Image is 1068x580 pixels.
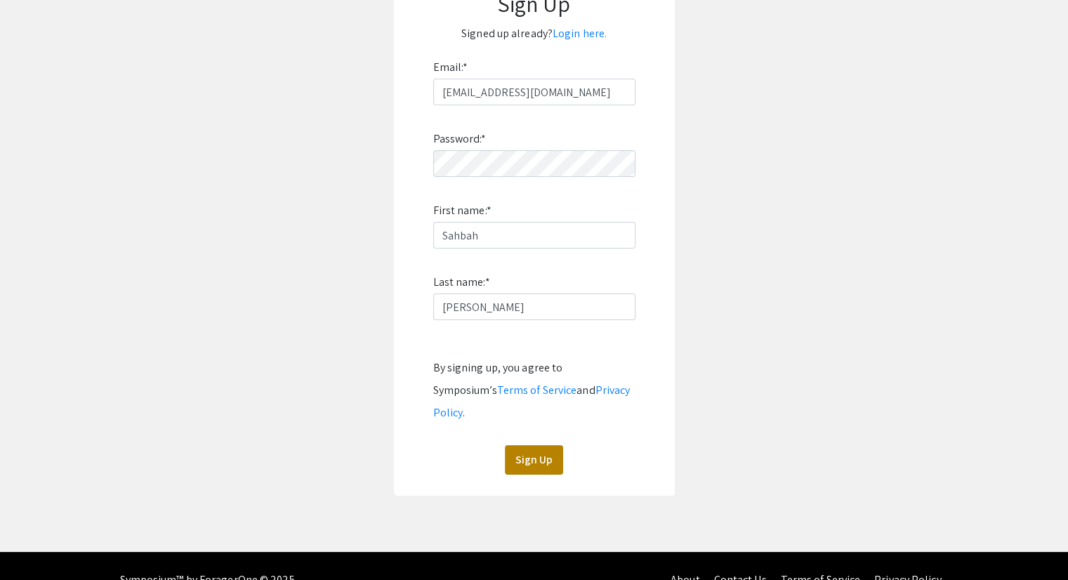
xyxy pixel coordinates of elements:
[433,357,635,424] div: By signing up, you agree to Symposium’s and .
[11,517,60,569] iframe: Chat
[433,128,487,150] label: Password:
[553,26,607,41] a: Login here.
[497,383,577,397] a: Terms of Service
[505,445,563,475] button: Sign Up
[433,199,492,222] label: First name:
[408,22,661,45] p: Signed up already?
[433,56,468,79] label: Email:
[433,271,490,294] label: Last name:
